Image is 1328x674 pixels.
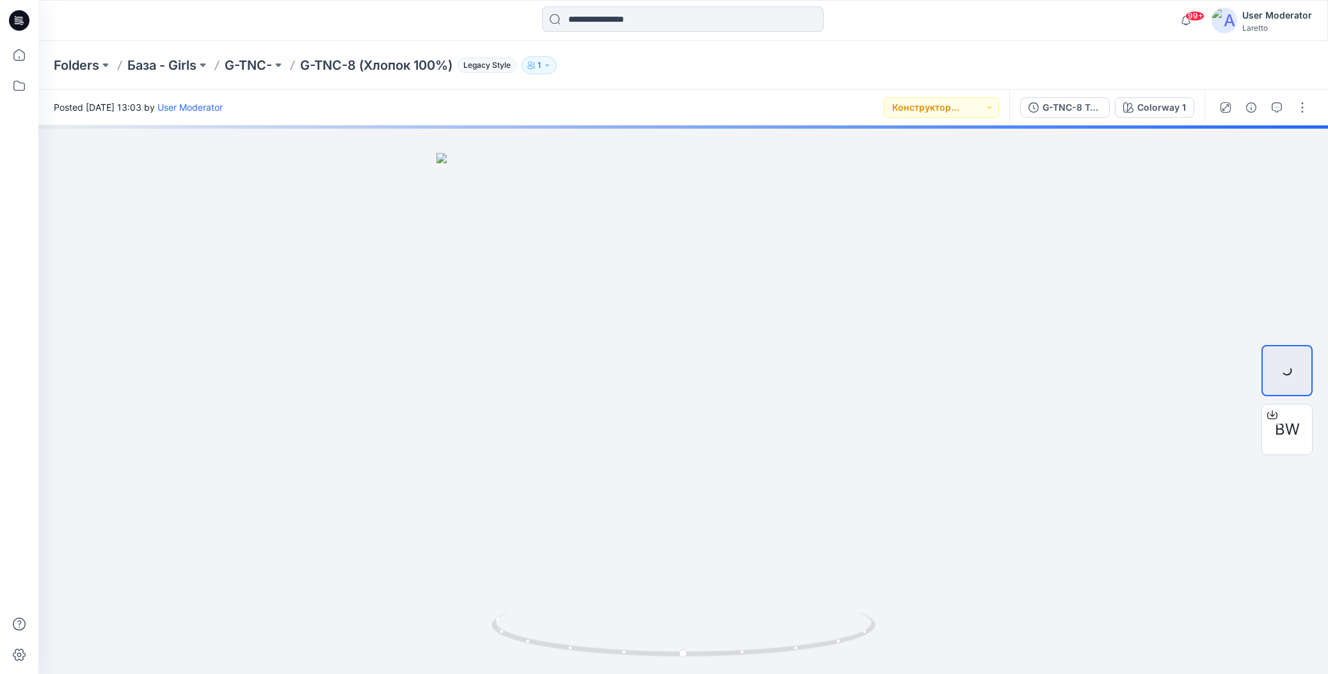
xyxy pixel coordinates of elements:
button: 1 [522,56,557,74]
a: База - Girls [127,56,196,74]
span: BW [1275,418,1300,441]
p: G-TNC-8 (Хлопок 100%) [300,56,452,74]
p: 1 [538,58,541,72]
button: Colorway 1 [1115,97,1194,118]
div: G-TNC-8 Туника [1043,100,1101,115]
button: Details [1241,97,1261,118]
a: Folders [54,56,99,74]
img: avatar [1212,8,1237,33]
span: 99+ [1185,11,1204,21]
a: G-TNC- [225,56,272,74]
button: G-TNC-8 Туника [1020,97,1110,118]
div: User Moderator [1242,8,1312,23]
span: Legacy Style [458,58,516,73]
button: Legacy Style [452,56,516,74]
a: User Moderator [157,102,223,113]
div: Colorway 1 [1137,100,1186,115]
span: Posted [DATE] 13:03 by [54,100,223,114]
div: Laretto [1242,23,1312,33]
